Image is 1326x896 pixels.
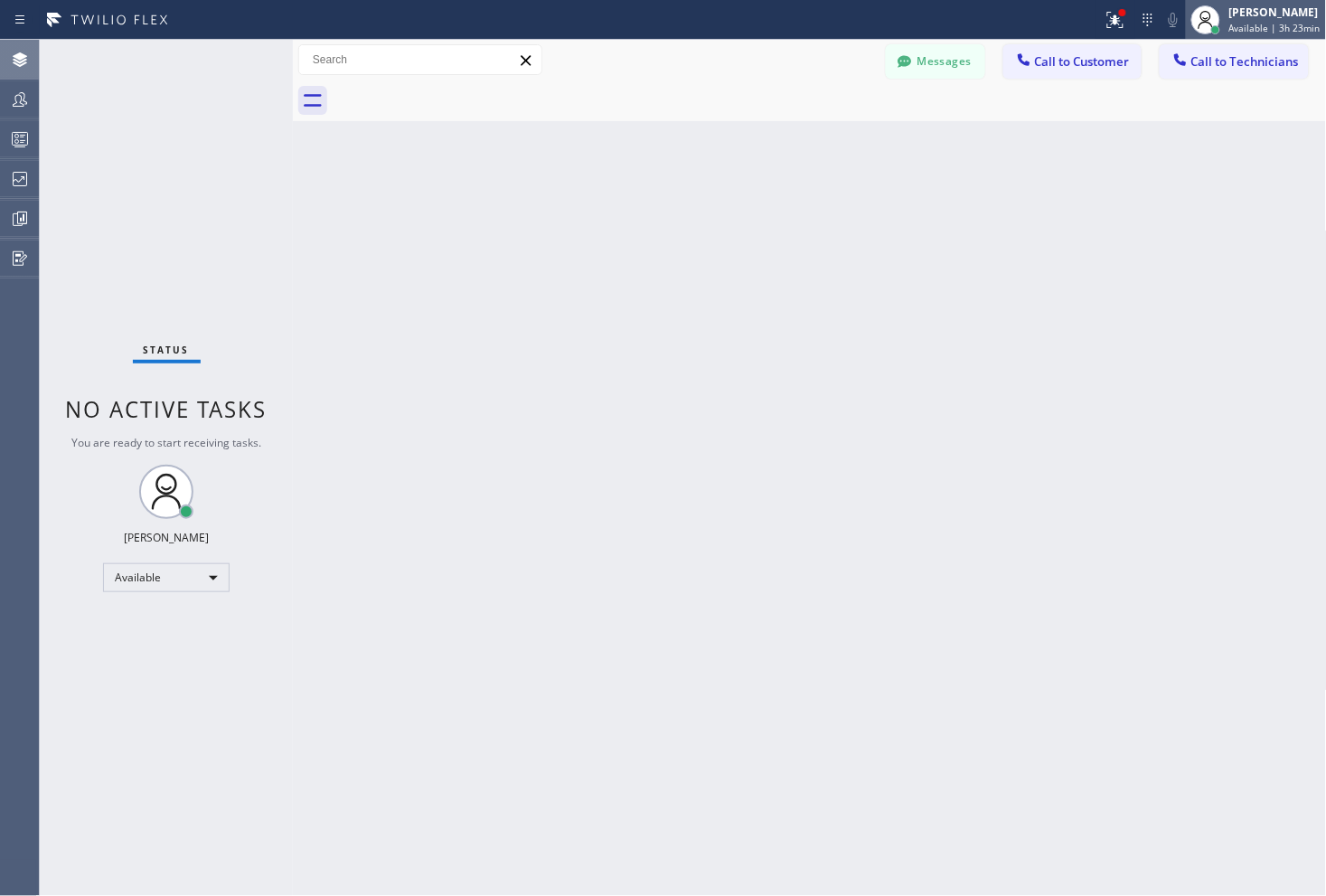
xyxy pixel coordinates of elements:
[1229,22,1321,34] span: Available | 3h 23min
[124,530,209,545] div: [PERSON_NAME]
[1161,7,1186,33] button: Mute
[1035,53,1130,70] span: Call to Customer
[1229,5,1321,20] div: [PERSON_NAME]
[886,44,985,79] button: Messages
[144,344,190,356] span: Status
[1191,53,1299,70] span: Call to Technicians
[71,435,261,450] span: You are ready to start receiving tasks.
[299,45,541,74] input: Search
[1160,44,1309,79] button: Call to Technicians
[103,563,230,592] div: Available
[1003,44,1142,79] button: Call to Customer
[66,394,268,424] span: No active tasks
